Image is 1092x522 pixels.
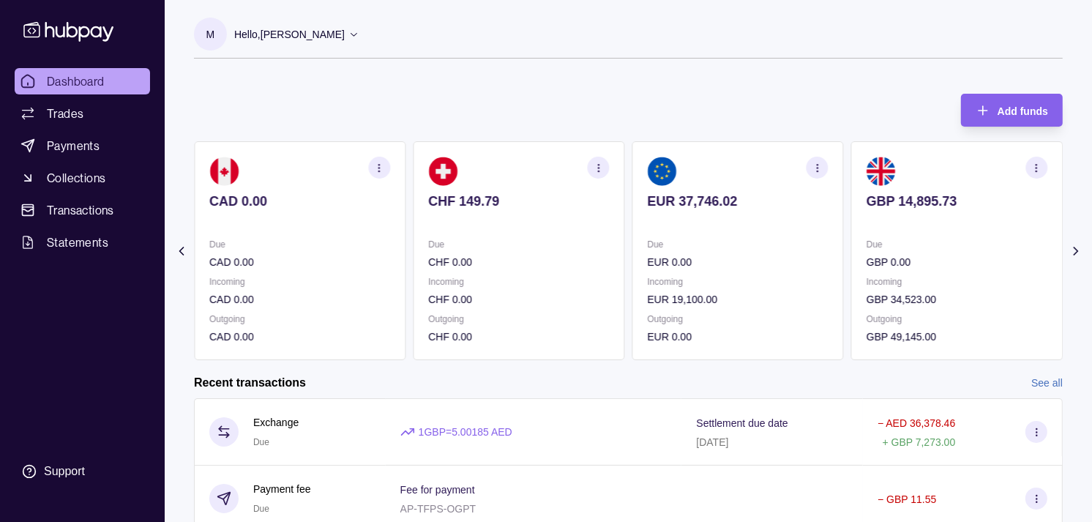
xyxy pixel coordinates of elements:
[428,274,609,290] p: Incoming
[209,291,390,307] p: CAD 0.00
[648,311,829,327] p: Outgoing
[209,329,390,345] p: CAD 0.00
[209,236,390,253] p: Due
[878,493,936,505] p: − GBP 11.55
[867,157,896,186] img: gb
[428,193,609,209] p: CHF 149.79
[428,236,609,253] p: Due
[648,274,829,290] p: Incoming
[209,311,390,327] p: Outgoing
[1031,375,1063,391] a: See all
[209,274,390,290] p: Incoming
[253,437,269,447] span: Due
[867,254,1047,270] p: GBP 0.00
[47,169,105,187] span: Collections
[400,484,475,496] p: Fee for payment
[867,236,1047,253] p: Due
[400,503,476,515] p: AP-TFPS-OGPT
[419,424,512,440] p: 1 GBP = 5.00185 AED
[47,105,83,122] span: Trades
[206,26,215,42] p: M
[15,197,150,223] a: Transactions
[47,137,100,154] span: Payments
[867,193,1047,209] p: GBP 14,895.73
[44,463,85,480] div: Support
[867,311,1047,327] p: Outgoing
[47,72,105,90] span: Dashboard
[15,165,150,191] a: Collections
[961,94,1063,127] button: Add funds
[648,254,829,270] p: EUR 0.00
[15,133,150,159] a: Payments
[253,414,299,430] p: Exchange
[428,291,609,307] p: CHF 0.00
[428,329,609,345] p: CHF 0.00
[15,229,150,256] a: Statements
[998,105,1048,117] span: Add funds
[696,417,788,429] p: Settlement due date
[696,436,728,448] p: [DATE]
[47,201,114,219] span: Transactions
[15,68,150,94] a: Dashboard
[428,254,609,270] p: CHF 0.00
[867,291,1047,307] p: GBP 34,523.00
[47,234,108,251] span: Statements
[648,193,829,209] p: EUR 37,746.02
[648,157,677,186] img: eu
[209,193,390,209] p: CAD 0.00
[878,417,955,429] p: − AED 36,378.46
[15,100,150,127] a: Trades
[253,481,311,497] p: Payment fee
[648,329,829,345] p: EUR 0.00
[234,26,345,42] p: Hello, [PERSON_NAME]
[648,291,829,307] p: EUR 19,100.00
[194,375,306,391] h2: Recent transactions
[428,157,457,186] img: ch
[867,329,1047,345] p: GBP 49,145.00
[648,236,829,253] p: Due
[428,311,609,327] p: Outgoing
[883,436,956,448] p: + GBP 7,273.00
[15,456,150,487] a: Support
[253,504,269,514] span: Due
[209,157,239,186] img: ca
[867,274,1047,290] p: Incoming
[209,254,390,270] p: CAD 0.00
